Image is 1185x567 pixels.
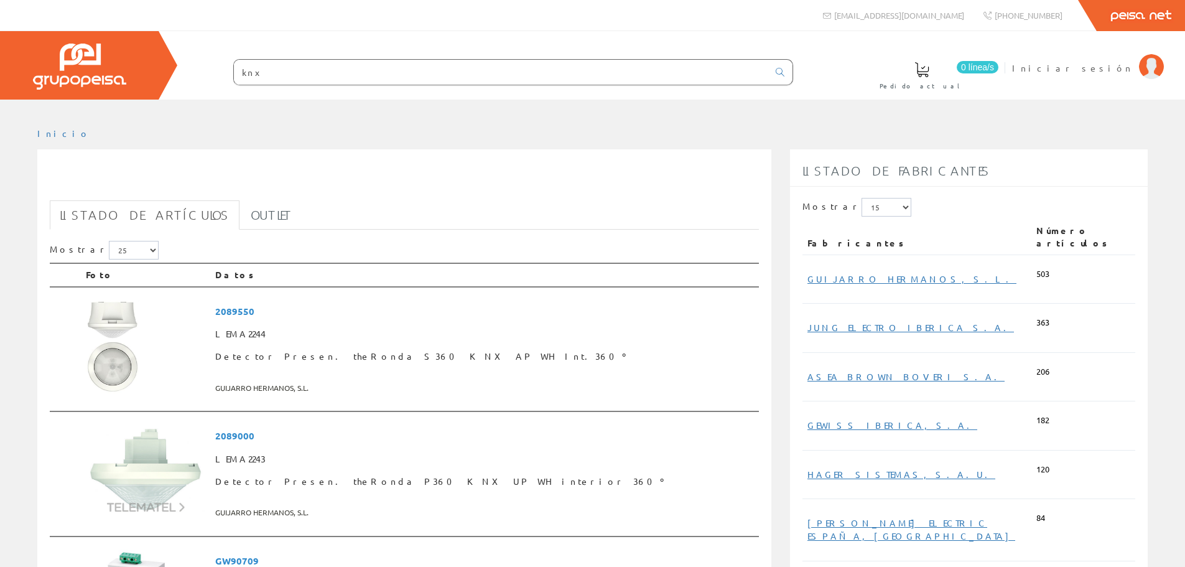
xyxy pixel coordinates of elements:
[1012,52,1164,63] a: Iniciar sesión
[215,502,754,523] span: GUIJARRO HERMANOS, S.L.
[33,44,126,90] img: Grupo Peisa
[50,241,159,260] label: Mostrar
[234,60,768,85] input: Buscar ...
[215,345,754,368] span: Detector Presen. theRonda S360 KNX AP WH Int.360º
[802,220,1031,255] th: Fabricantes
[50,169,759,194] h1: knx
[210,263,759,287] th: Datos
[1036,512,1045,524] span: 84
[1012,62,1133,74] span: Iniciar sesión
[807,273,1016,284] a: GUIJARRO HERMANOS, S.L.
[215,448,754,471] span: LEMA2243
[215,424,754,448] span: 2089000
[215,471,754,493] span: Detector Presen. theRonda P360 KNX UP WH interior 360º
[1036,268,1049,280] span: 503
[802,198,911,217] label: Mostrar
[807,469,995,480] a: HAGER SISTEMAS, S.A.U.
[880,80,964,92] span: Pedido actual
[50,200,239,230] a: Listado de artículos
[215,323,754,345] span: LEMA2244
[86,424,205,514] img: Foto artículo Detector Presen. theRonda P360 KNX UP WH interior 360º (192x144)
[807,322,1014,333] a: JUNG ELECTRO IBERICA S.A.
[1036,464,1049,476] span: 120
[802,163,990,178] span: Listado de fabricantes
[834,10,964,21] span: [EMAIL_ADDRESS][DOMAIN_NAME]
[1036,317,1049,329] span: 363
[807,517,1015,541] a: [PERSON_NAME] ELECTRIC ESPAÑA, [GEOGRAPHIC_DATA]
[1036,415,1049,426] span: 182
[1031,220,1135,255] th: Número artículos
[81,263,210,287] th: Foto
[807,419,977,431] a: GEWISS IBERICA, S.A.
[215,300,754,323] span: 2089550
[1036,366,1049,378] span: 206
[86,300,139,393] img: Foto artículo Detector Presen. theRonda S360 KNX AP WH Int.360º (85.5x150)
[37,128,90,139] a: Inicio
[862,198,911,217] select: Mostrar
[807,371,1005,382] a: ASEA BROWN BOVERI S.A.
[109,241,159,260] select: Mostrar
[241,200,302,230] a: Outlet
[957,61,998,73] span: 0 línea/s
[215,378,754,398] span: GUIJARRO HERMANOS, S.L.
[995,10,1062,21] span: [PHONE_NUMBER]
